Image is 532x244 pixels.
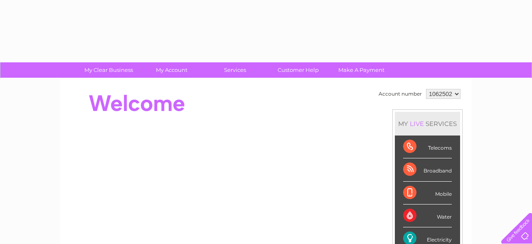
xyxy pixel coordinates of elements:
[74,62,143,78] a: My Clear Business
[264,62,332,78] a: Customer Help
[377,87,424,101] td: Account number
[408,120,426,128] div: LIVE
[403,136,452,158] div: Telecoms
[403,182,452,205] div: Mobile
[403,205,452,227] div: Water
[395,112,460,136] div: MY SERVICES
[138,62,206,78] a: My Account
[403,158,452,181] div: Broadband
[201,62,269,78] a: Services
[327,62,396,78] a: Make A Payment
